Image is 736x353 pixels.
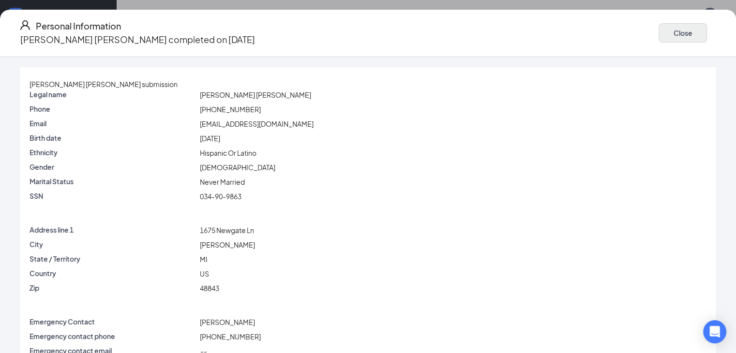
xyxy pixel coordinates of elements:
[30,268,196,278] p: Country
[30,80,178,88] span: [PERSON_NAME] [PERSON_NAME] submission
[30,162,196,172] p: Gender
[200,163,275,172] span: [DEMOGRAPHIC_DATA]
[200,318,255,326] span: [PERSON_NAME]
[200,192,241,201] span: 034-90-9863
[200,269,209,278] span: US
[30,118,196,128] p: Email
[659,23,707,43] button: Close
[30,147,196,157] p: Ethnicity
[200,148,256,157] span: Hispanic Or Latino
[200,177,245,186] span: Never Married
[30,317,196,326] p: Emergency Contact
[200,226,254,235] span: 1675 Newgate Ln
[200,105,261,114] span: [PHONE_NUMBER]
[30,191,196,201] p: SSN
[200,332,261,341] span: [PHONE_NUMBER]
[30,133,196,143] p: Birth date
[703,320,726,343] div: Open Intercom Messenger
[200,119,314,128] span: [EMAIL_ADDRESS][DOMAIN_NAME]
[20,33,255,46] p: [PERSON_NAME] [PERSON_NAME] completed on [DATE]
[30,283,196,293] p: Zip
[200,255,208,264] span: MI
[30,225,196,235] p: Address line 1
[200,90,311,99] span: [PERSON_NAME] [PERSON_NAME]
[19,19,31,31] svg: User
[30,89,196,99] p: Legal name
[30,104,196,114] p: Phone
[30,176,196,186] p: Marital Status
[200,134,220,143] span: [DATE]
[36,19,121,33] h4: Personal Information
[30,254,196,264] p: State / Territory
[30,331,196,341] p: Emergency contact phone
[200,240,255,249] span: [PERSON_NAME]
[30,239,196,249] p: City
[200,284,219,293] span: 48843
